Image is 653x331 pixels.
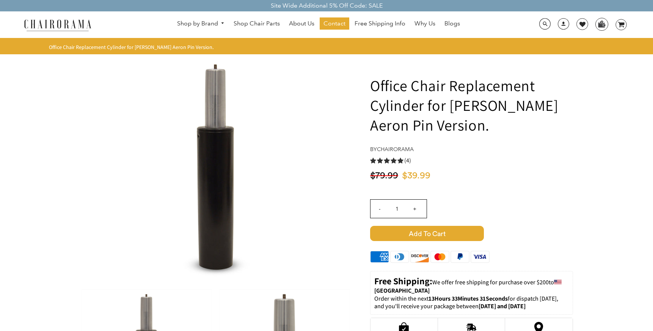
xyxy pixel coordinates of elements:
span: Free Shipping Info [355,20,405,28]
span: $39.99 [402,171,430,180]
img: WhatsApp_Image_2024-07-12_at_16.23.01.webp [596,18,607,30]
strong: [DATE] and [DATE] [479,302,526,310]
span: Why Us [414,20,435,28]
a: Blogs [441,17,464,30]
span: Office Chair Replacement Cylinder for [PERSON_NAME] Aeron Pin Version. [49,44,214,50]
span: Blogs [444,20,460,28]
img: chairorama [20,18,96,32]
span: Contact [323,20,345,28]
span: About Us [289,20,314,28]
span: Add to Cart [370,226,484,241]
p: to [374,275,569,295]
a: Shop Chair Parts [230,17,284,30]
span: $79.99 [370,171,398,180]
a: About Us [285,17,318,30]
p: Order within the next for dispatch [DATE], and you'll receive your package between [374,295,569,311]
strong: Free Shipping: [374,275,432,287]
h4: by [370,146,573,153]
nav: breadcrumbs [49,44,217,50]
input: - [370,200,389,218]
span: Shop Chair Parts [234,20,280,28]
strong: [GEOGRAPHIC_DATA] [374,287,430,295]
img: Office Chair Replacement Cylinder for Herman Miller Aeron Pin Version. - chairorama [102,57,330,284]
a: Contact [320,17,349,30]
a: chairorama [377,146,414,153]
span: (4) [404,157,411,165]
a: 5.0 rating (4 votes) [370,156,573,164]
a: Why Us [411,17,439,30]
a: Free Shipping Info [351,17,409,30]
input: + [405,200,424,218]
nav: DesktopNavigation [128,17,510,32]
span: We offer free shipping for purchase over $200 [432,278,549,286]
span: 13Hours 33Minutes 31Seconds [429,295,508,303]
h1: Office Chair Replacement Cylinder for [PERSON_NAME] Aeron Pin Version. [370,76,573,135]
a: Shop by Brand [173,18,229,30]
button: Add to Cart [370,226,573,241]
a: Office Chair Replacement Cylinder for Herman Miller Aeron Pin Version. - chairorama [102,166,330,174]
